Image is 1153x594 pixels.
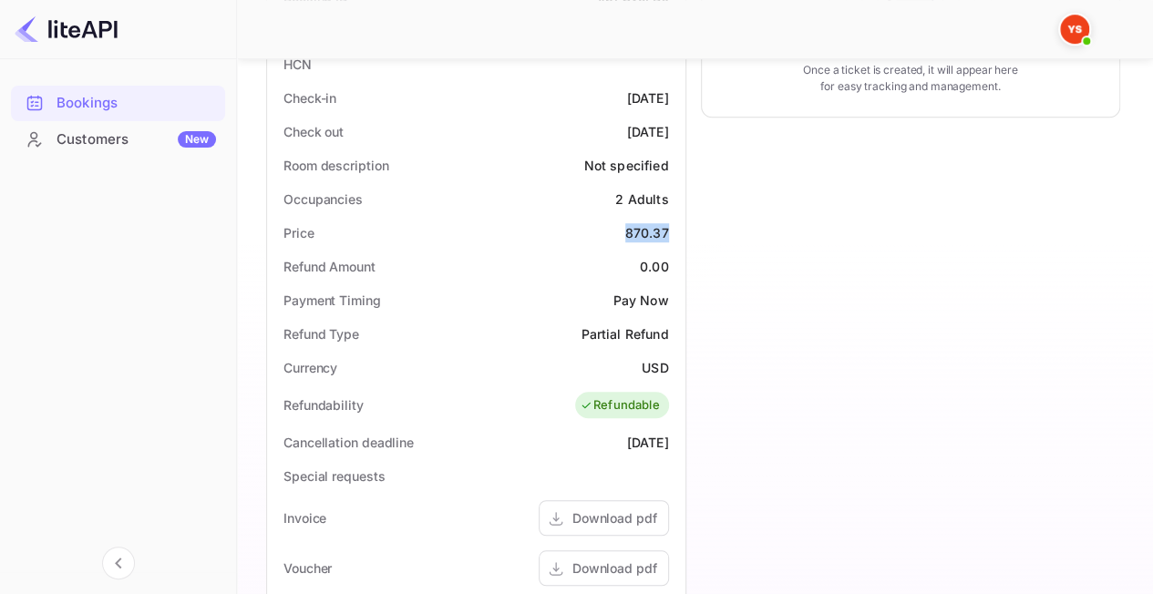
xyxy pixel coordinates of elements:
p: Once a ticket is created, it will appear here for easy tracking and management. [799,62,1021,95]
div: Pay Now [613,291,668,310]
div: CustomersNew [11,122,225,158]
div: Refundability [283,395,364,415]
div: 2 Adults [615,189,668,209]
div: Currency [283,358,337,377]
div: Partial Refund [581,324,668,343]
div: Cancellation deadline [283,433,414,452]
div: [DATE] [627,433,669,452]
div: Refund Type [283,324,359,343]
div: HCN [283,55,312,74]
div: Refundable [580,396,660,415]
div: [DATE] [627,122,669,141]
div: New [178,131,216,148]
img: LiteAPI logo [15,15,118,44]
div: 0.00 [640,257,669,276]
div: Invoice [283,508,326,527]
div: Room description [283,156,388,175]
div: Refund Amount [283,257,376,276]
div: Check-in [283,88,336,108]
div: Bookings [11,86,225,121]
div: Price [283,223,314,242]
div: Download pdf [572,558,657,578]
div: Not specified [584,156,669,175]
div: Check out [283,122,344,141]
div: Special requests [283,466,385,486]
button: Collapse navigation [102,547,135,579]
div: Occupancies [283,189,363,209]
div: [DATE] [627,88,669,108]
div: USD [642,358,668,377]
div: Payment Timing [283,291,381,310]
div: Customers [57,129,216,150]
div: Download pdf [572,508,657,527]
a: Bookings [11,86,225,119]
a: CustomersNew [11,122,225,156]
div: Bookings [57,93,216,114]
div: Voucher [283,558,332,578]
div: 870.37 [625,223,669,242]
img: Yandex Support [1060,15,1089,44]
